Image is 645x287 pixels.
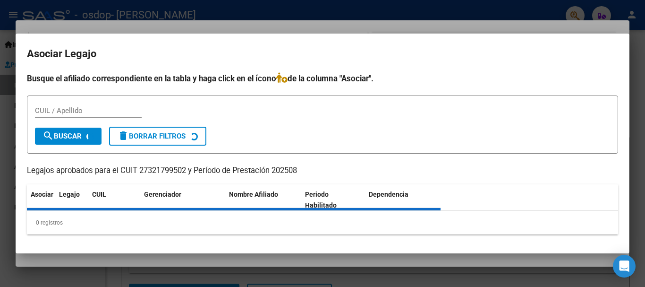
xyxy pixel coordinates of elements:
[140,184,225,216] datatable-header-cell: Gerenciador
[31,191,53,198] span: Asociar
[225,184,301,216] datatable-header-cell: Nombre Afiliado
[59,191,80,198] span: Legajo
[42,132,82,140] span: Buscar
[27,211,618,235] div: 0 registros
[229,191,278,198] span: Nombre Afiliado
[365,184,441,216] datatable-header-cell: Dependencia
[55,184,88,216] datatable-header-cell: Legajo
[27,184,55,216] datatable-header-cell: Asociar
[613,255,636,278] div: Open Intercom Messenger
[144,191,181,198] span: Gerenciador
[109,127,206,146] button: Borrar Filtros
[35,128,102,145] button: Buscar
[369,191,408,198] span: Dependencia
[118,132,186,140] span: Borrar Filtros
[301,184,365,216] datatable-header-cell: Periodo Habilitado
[118,130,129,141] mat-icon: delete
[27,72,618,85] h4: Busque el afiliado correspondiente en la tabla y haga click en el ícono de la columna "Asociar".
[27,165,618,177] p: Legajos aprobados para el CUIT 27321799502 y Período de Prestación 202508
[42,130,54,141] mat-icon: search
[27,45,618,63] h2: Asociar Legajo
[88,184,140,216] datatable-header-cell: CUIL
[92,191,106,198] span: CUIL
[305,191,337,209] span: Periodo Habilitado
